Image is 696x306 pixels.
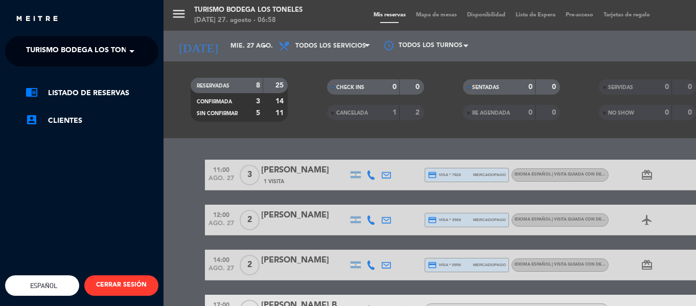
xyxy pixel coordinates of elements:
span: Español [28,282,57,290]
img: MEITRE [15,15,59,23]
span: Turismo Bodega Los Toneles [26,40,144,62]
i: account_box [26,114,38,126]
a: account_boxClientes [26,115,158,127]
button: CERRAR SESIÓN [84,275,158,296]
a: chrome_reader_modeListado de Reservas [26,87,158,99]
i: chrome_reader_mode [26,86,38,98]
